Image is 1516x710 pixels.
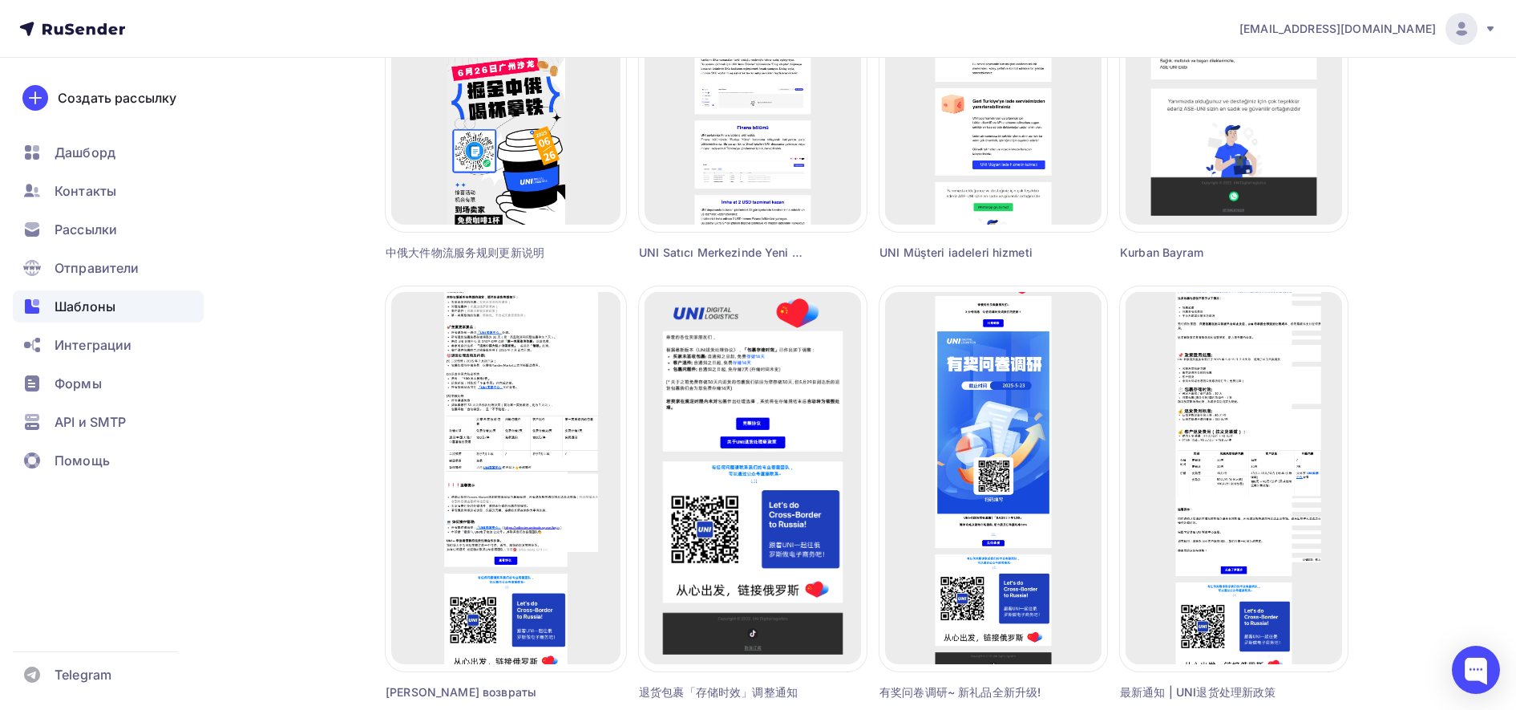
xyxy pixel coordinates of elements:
[1239,13,1497,45] a: [EMAIL_ADDRESS][DOMAIN_NAME]
[58,88,176,108] div: Создать рассылку
[55,412,126,432] span: API и SMTP
[55,451,110,470] span: Помощь
[13,290,204,323] a: Шаблоны
[55,181,116,201] span: Контакты
[55,143,115,162] span: Дашборд
[55,258,139,278] span: Отправители
[13,175,204,207] a: Контакты
[55,335,131,355] span: Интеграции
[639,245,810,261] div: UNI Satıcı Merkezinde Yeni Hizmetler
[639,684,810,700] div: 退货包裹「存储时效」调整通知
[13,367,204,400] a: Формы
[1120,245,1291,261] div: Kurban Bayram
[55,220,117,239] span: Рассылки
[13,213,204,245] a: Рассылки
[879,684,1050,700] div: 有奖问卷调研~ 新礼品全新升级!
[55,665,111,684] span: Telegram
[1239,21,1436,37] span: [EMAIL_ADDRESS][DOMAIN_NAME]
[386,684,566,700] div: [PERSON_NAME] возвраты
[13,136,204,168] a: Дашборд
[13,252,204,284] a: Отправители
[879,245,1050,261] div: UNI Müşteri iadeleri hizmeti
[1120,684,1291,700] div: 最新通知 | UNI退货处理新政策
[386,245,566,261] div: 中俄大件物流服务规则更新说明
[55,297,115,316] span: Шаблоны
[55,374,102,393] span: Формы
